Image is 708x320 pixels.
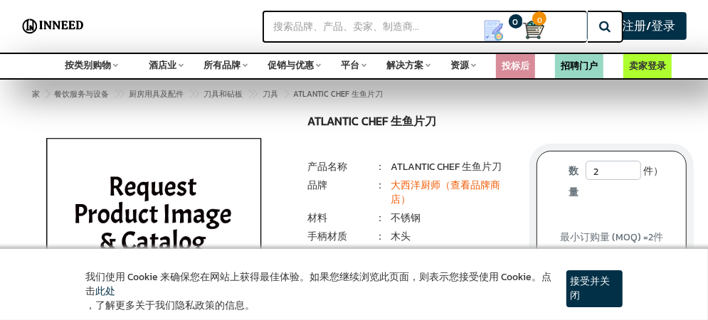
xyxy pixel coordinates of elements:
font: ATLANTIC CHEF 生鱼片刀 [293,88,383,100]
a: 餐饮服务与设备 [51,85,112,102]
font: 按类别购物 [65,58,111,72]
a: 刀具和砧板 [201,85,245,102]
font: 平台 [341,58,359,72]
a: 家 [29,85,43,102]
font: 材料 [307,210,327,225]
img: 大车 [523,19,544,41]
font: ATLANTIC CHEF 生鱼片刀 [307,112,436,129]
a: 大车 0 [523,14,530,46]
font: 。 [245,298,255,313]
font: 促销与优惠 [268,58,314,72]
a: 我的名言 0 [477,14,523,47]
font: 品牌 [307,178,327,193]
a: 卖家登录 [629,59,666,73]
a: 大西洋厨师（查看品牌商店） [391,178,500,207]
font: 买家注册/登录 [598,17,675,35]
a: 买家注册/登录 [586,12,687,40]
font: ： [375,229,385,244]
font: 0 [537,14,542,26]
font: 家 [32,88,40,100]
font: 产品名称 [307,159,347,174]
font: 件 [653,230,663,245]
a: 招聘门户 [561,59,598,73]
font: > [45,88,49,100]
font: 2 [648,230,653,245]
font: 手柄材质 [307,229,347,244]
font: ： [375,178,385,193]
font: ： [375,247,385,262]
img: Inneed.Market [19,9,87,44]
a: 刀具 [260,85,281,102]
font: 最小订购量 (MOQ) = [560,230,648,245]
font: ： [375,210,385,225]
font: 资源 [450,58,469,72]
font: 手柄颜色 [307,247,347,262]
a: 此处 [95,284,115,299]
font: 我们使用 Cookie 来确保您在网站上获得最佳体验。如果您继续浏览此页面，则表示您接受使用 Cookie。点击 [85,270,551,299]
font: ： [375,159,385,174]
font: 酒店业 [149,58,176,72]
a: 投标后 [502,59,529,73]
a: 厨房用具及配件 [126,85,186,102]
font: 刀具和砧板 [204,88,243,100]
input: 搜索品牌、产品、卖家、制造商... [263,11,587,43]
font: 件） [643,164,663,178]
font: ATLANTIC CHEF 生鱼片刀 [391,159,502,174]
font: 不锈钢 [391,210,421,225]
font: 0 [513,16,519,28]
font: 木头 [391,229,411,244]
font: 餐饮服务与设备 [54,88,109,100]
img: 显示我的报价 [483,20,504,41]
font: 解决方案 [386,58,423,72]
font: 厨房用具及配件 [129,88,184,100]
font: 刀具 [263,88,278,100]
font: ，了解更多关于我们隐私政策的信息 [85,298,245,313]
font: 接受并关闭 [571,274,611,303]
font: 自然的 [391,247,421,262]
font: 数量 [569,164,578,200]
font: 所有品牌 [204,58,241,72]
